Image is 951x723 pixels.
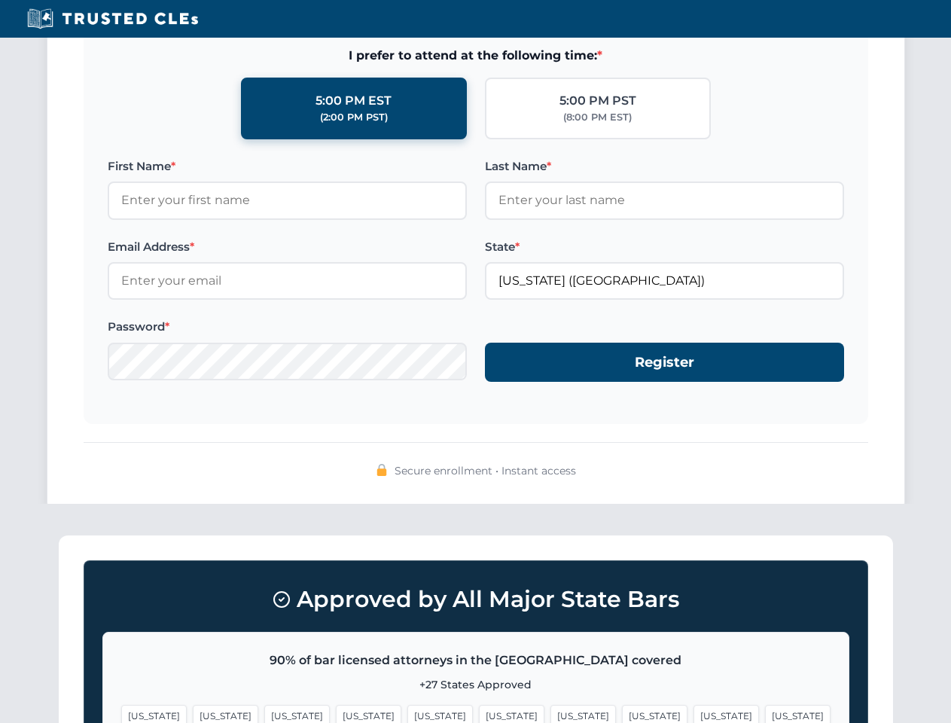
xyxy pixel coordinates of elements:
[376,464,388,476] img: 🔒
[485,238,844,256] label: State
[108,318,467,336] label: Password
[485,157,844,175] label: Last Name
[108,157,467,175] label: First Name
[485,182,844,219] input: Enter your last name
[395,462,576,479] span: Secure enrollment • Instant access
[485,262,844,300] input: Georgia (GA)
[320,110,388,125] div: (2:00 PM PST)
[108,182,467,219] input: Enter your first name
[108,238,467,256] label: Email Address
[559,91,636,111] div: 5:00 PM PST
[121,651,831,670] p: 90% of bar licensed attorneys in the [GEOGRAPHIC_DATA] covered
[102,579,849,620] h3: Approved by All Major State Bars
[121,676,831,693] p: +27 States Approved
[108,46,844,66] span: I prefer to attend at the following time:
[108,262,467,300] input: Enter your email
[315,91,392,111] div: 5:00 PM EST
[23,8,203,30] img: Trusted CLEs
[485,343,844,383] button: Register
[563,110,632,125] div: (8:00 PM EST)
